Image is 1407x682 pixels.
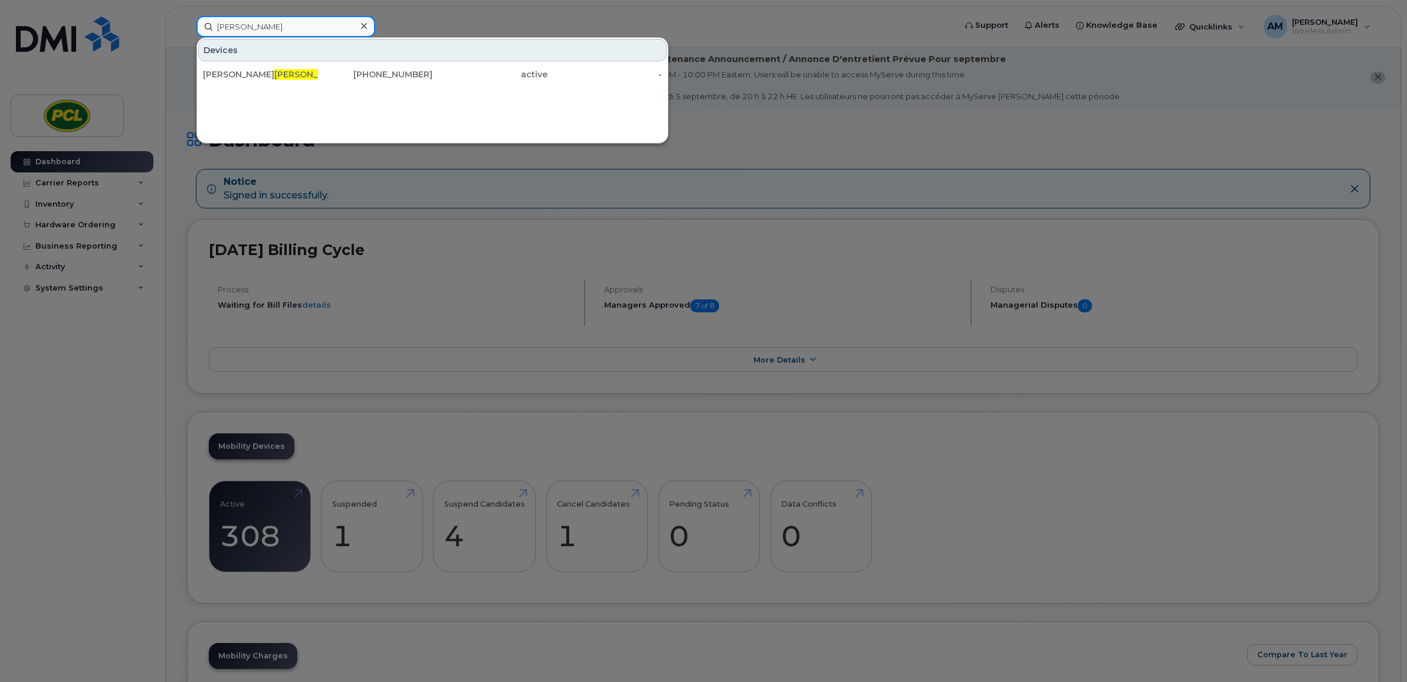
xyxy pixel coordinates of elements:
[198,39,667,61] div: Devices
[547,68,662,80] div: -
[432,68,547,80] div: active
[198,64,667,85] a: [PERSON_NAME][PERSON_NAME][PHONE_NUMBER]active-
[318,68,433,80] div: [PHONE_NUMBER]
[274,69,346,80] span: [PERSON_NAME]
[203,68,318,80] div: [PERSON_NAME]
